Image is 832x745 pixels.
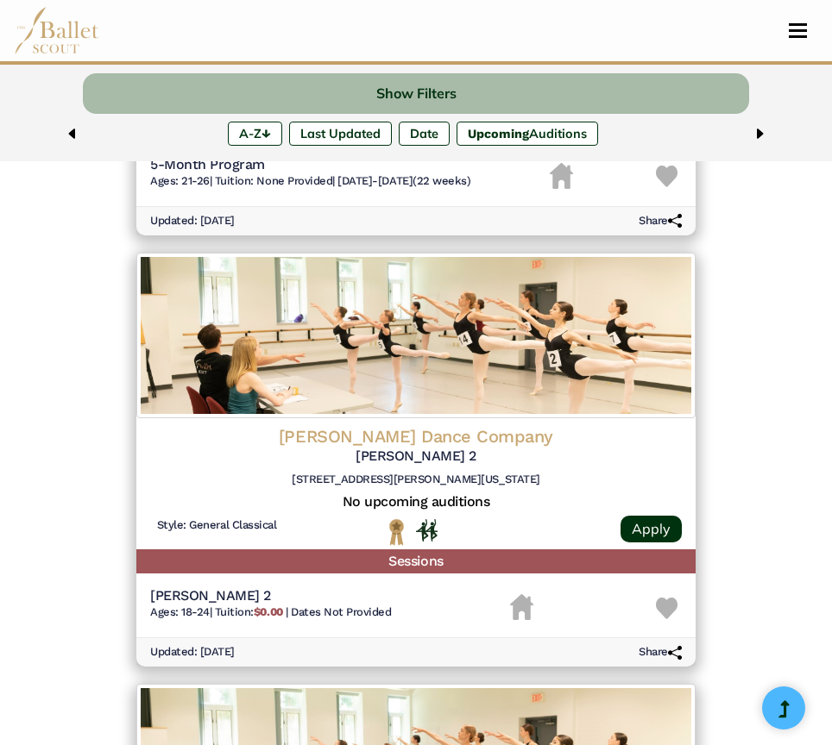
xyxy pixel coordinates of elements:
h6: Share [639,214,682,229]
label: A-Z [228,122,282,146]
h5: 5-Month Program [150,156,470,174]
h6: Updated: [DATE] [150,214,235,229]
button: Show Filters [83,73,748,114]
h6: Updated: [DATE] [150,645,235,660]
span: Tuition: [215,605,286,618]
img: Logo [136,253,696,418]
span: Upcoming [468,128,529,140]
span: Tuition: None Provided [215,174,332,187]
h5: Sessions [136,549,696,574]
h5: [PERSON_NAME] 2 [150,587,392,605]
img: National [386,518,407,545]
h6: | | [150,174,470,189]
h4: [PERSON_NAME] Dance Company [150,425,682,448]
a: Apply [621,516,682,542]
button: Toggle navigation [778,22,818,39]
h5: No upcoming auditions [150,493,682,511]
b: $0.00 [254,605,283,618]
label: Last Updated [289,122,392,146]
h6: [STREET_ADDRESS][PERSON_NAME][US_STATE] [150,473,682,487]
h6: Share [639,645,682,660]
label: Date [399,122,450,146]
h6: | | [150,605,392,620]
h6: Style: General Classical [150,518,283,533]
img: In Person [416,519,438,542]
span: Dates Not Provided [291,605,391,618]
h5: [PERSON_NAME] 2 [150,448,682,466]
span: [DATE]-[DATE] (22 weeks) [337,174,470,187]
span: ↓ [262,128,271,140]
img: Housing Unavailable [550,163,573,189]
span: Ages: 21-26 [150,174,210,187]
img: Heart [656,166,678,187]
img: Housing Unavailable [510,594,533,620]
span: Ages: 18-24 [150,605,210,618]
label: Auditions [457,122,598,146]
img: Heart [656,598,678,619]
